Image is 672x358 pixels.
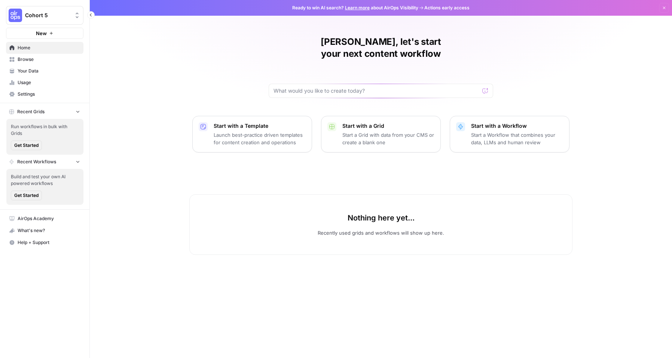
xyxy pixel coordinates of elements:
[18,215,80,222] span: AirOps Academy
[6,213,83,225] a: AirOps Academy
[25,12,70,19] span: Cohort 5
[6,88,83,100] a: Settings
[342,122,434,130] p: Start with a Grid
[318,229,444,237] p: Recently used grids and workflows will show up here.
[6,225,83,237] button: What's new?
[274,87,479,95] input: What would you like to create today?
[6,53,83,65] a: Browse
[6,156,83,167] button: Recent Workflows
[6,77,83,89] a: Usage
[9,9,22,22] img: Cohort 5 Logo
[11,123,79,137] span: Run workflows in bulk with Grids
[18,44,80,51] span: Home
[18,68,80,74] span: Your Data
[214,122,306,130] p: Start with a Template
[321,116,441,152] button: Start with a GridStart a Grid with data from your CMS or create a blank one
[14,142,39,149] span: Get Started
[471,122,563,130] p: Start with a Workflow
[6,42,83,54] a: Home
[269,36,493,60] h1: [PERSON_NAME], let's start your next content workflow
[17,158,56,165] span: Recent Workflows
[6,225,83,236] div: What's new?
[11,141,42,150] button: Get Started
[450,116,569,152] button: Start with a WorkflowStart a Workflow that combines your data, LLMs and human review
[36,30,47,37] span: New
[192,116,312,152] button: Start with a TemplateLaunch best-practice driven templates for content creation and operations
[471,131,563,146] p: Start a Workflow that combines your data, LLMs and human review
[342,131,434,146] p: Start a Grid with data from your CMS or create a blank one
[14,192,39,199] span: Get Started
[18,239,80,246] span: Help + Support
[424,4,470,11] span: Actions early access
[6,65,83,77] a: Your Data
[345,5,370,10] a: Learn more
[18,56,80,63] span: Browse
[18,91,80,98] span: Settings
[6,6,83,25] button: Workspace: Cohort 5
[11,191,42,200] button: Get Started
[292,4,418,11] span: Ready to win AI search? about AirOps Visibility
[11,173,79,187] span: Build and test your own AI powered workflows
[6,237,83,249] button: Help + Support
[214,131,306,146] p: Launch best-practice driven templates for content creation and operations
[6,28,83,39] button: New
[348,213,415,223] p: Nothing here yet...
[6,106,83,117] button: Recent Grids
[17,108,45,115] span: Recent Grids
[18,79,80,86] span: Usage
